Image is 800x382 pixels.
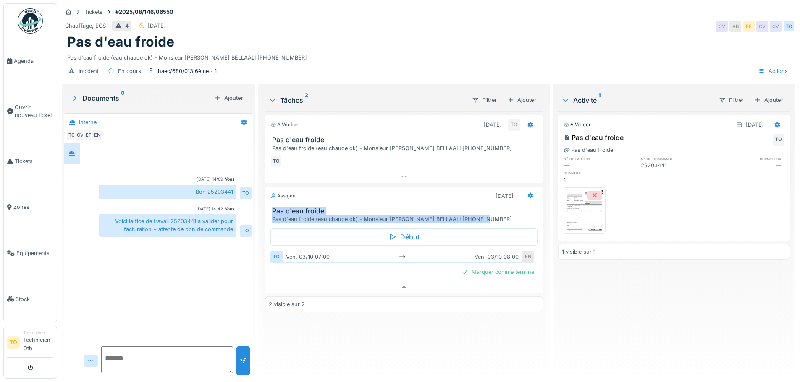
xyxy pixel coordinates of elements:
[7,336,20,349] li: TO
[14,57,53,65] span: Agenda
[67,34,174,50] h1: Pas d'eau froide
[84,8,102,16] div: Tickets
[4,276,57,322] a: Stock
[18,8,43,34] img: Badge_color-CXgf-gQk.svg
[272,207,539,215] h3: Pas d'eau froide
[713,156,784,161] h6: fournisseur
[270,192,296,200] div: Assigné
[13,203,53,211] span: Zones
[15,157,53,165] span: Tickets
[756,21,768,32] div: CV
[755,65,792,77] div: Actions
[112,8,177,16] strong: #2025/08/146/06550
[270,251,282,263] div: TO
[99,185,236,199] div: Bon 25203441
[484,121,502,129] div: [DATE]
[16,249,53,257] span: Équipements
[225,206,235,212] div: Vous
[272,136,539,144] h3: Pas d'eau froide
[197,176,223,182] div: [DATE] 14:09
[522,251,534,263] div: EN
[508,119,520,131] div: TO
[66,129,78,141] div: TO
[65,22,106,30] div: Chauffage, ECS
[16,295,53,303] span: Stock
[23,330,53,336] div: Technicien
[282,251,522,263] div: ven. 03/10 07:00 ven. 03/10 08:00
[269,300,305,308] div: 2 visible sur 2
[773,134,784,146] div: TO
[504,94,540,106] div: Ajouter
[23,330,53,356] li: Technicien Otb
[641,161,713,169] div: 25203441
[196,206,223,212] div: [DATE] 14:42
[783,21,795,32] div: TO
[564,161,635,169] div: —
[268,95,464,105] div: Tâches
[67,50,790,62] div: Pas d'eau froide (eau chaude ok) - Monsieur [PERSON_NAME] BELLAALI [PHONE_NUMBER]
[564,156,635,161] h6: n° de facture
[564,133,624,143] div: Pas d'eau froide
[148,22,166,30] div: [DATE]
[270,121,298,128] div: À vérifier
[158,67,217,75] div: haec/680/013 6ème - 1
[4,230,57,276] a: Équipements
[468,94,501,106] div: Filtrer
[305,95,308,105] sup: 2
[4,84,57,138] a: Ouvrir nouveau ticket
[561,95,712,105] div: Activité
[91,129,103,141] div: EN
[99,214,236,236] div: Voici la fice de travail 25203441 a valider pour facturation + attente de bon de commande
[598,95,601,105] sup: 1
[496,192,514,200] div: [DATE]
[564,170,635,176] h6: quantité
[729,21,741,32] div: AB
[641,156,713,161] h6: n° de commande
[716,21,728,32] div: CV
[79,118,97,126] div: Interne
[713,161,784,169] div: —
[74,129,86,141] div: CV
[743,21,755,32] div: EF
[225,176,235,182] div: Vous
[562,248,595,256] div: 1 visible sur 1
[746,121,764,129] div: [DATE]
[4,138,57,185] a: Tickets
[211,92,247,104] div: Ajouter
[125,22,129,30] div: 4
[564,146,613,154] div: Pas d'eau froide
[118,67,141,75] div: En cours
[272,215,539,223] div: Pas d'eau froide (eau chaude ok) - Monsieur [PERSON_NAME] BELLAALI [PHONE_NUMBER]
[121,93,125,103] sup: 0
[71,93,211,103] div: Documents
[715,94,748,106] div: Filtrer
[770,21,782,32] div: CV
[564,176,635,184] div: 1
[272,144,539,152] div: Pas d'eau froide (eau chaude ok) - Monsieur [PERSON_NAME] BELLAALI [PHONE_NUMBER]
[83,129,94,141] div: EF
[15,103,53,119] span: Ouvrir nouveau ticket
[79,67,99,75] div: Incident
[270,228,537,246] div: Début
[4,38,57,84] a: Agenda
[566,190,603,231] img: kg6g63ly2jy2k1yigzojfmk7yles
[751,94,787,106] div: Ajouter
[7,330,53,358] a: TO TechnicienTechnicien Otb
[458,266,538,278] div: Marquer comme terminé
[4,184,57,230] a: Zones
[270,156,282,167] div: TO
[240,225,252,237] div: TO
[240,187,252,199] div: TO
[564,121,590,128] div: À valider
